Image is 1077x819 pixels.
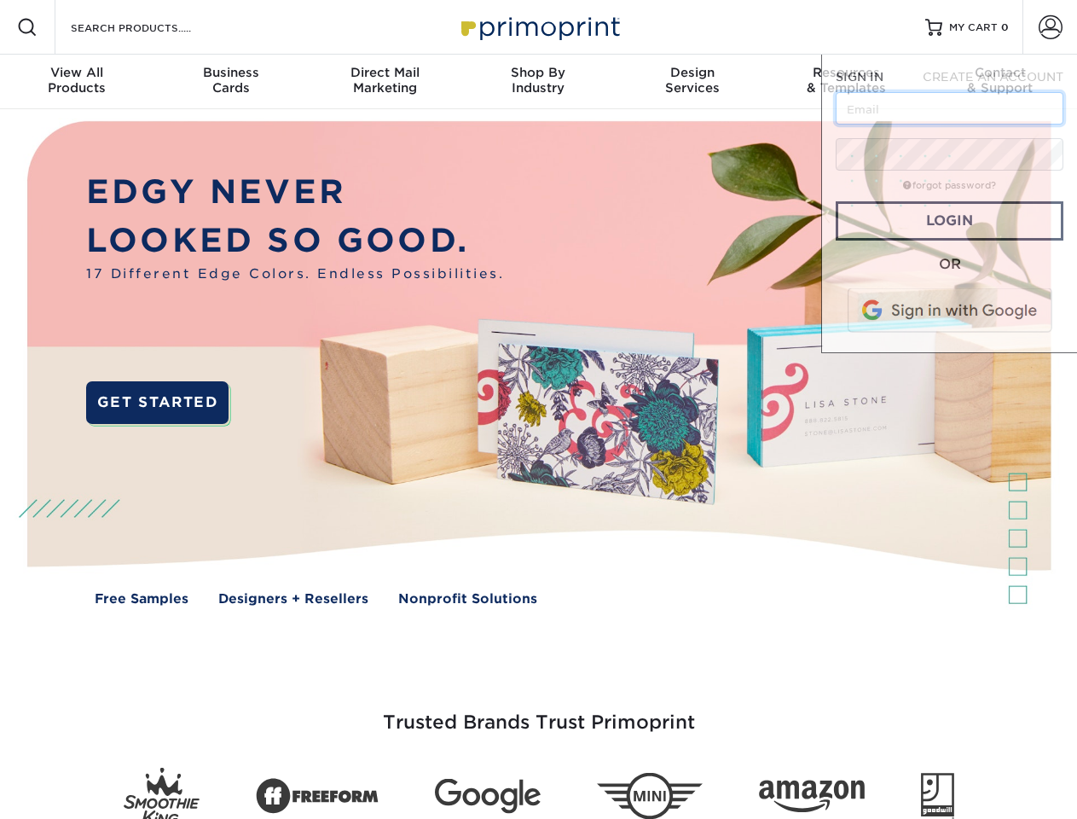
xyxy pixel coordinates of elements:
iframe: Google Customer Reviews [4,767,145,813]
span: Design [616,65,769,80]
img: Google [435,779,541,814]
a: Nonprofit Solutions [398,590,537,609]
a: Free Samples [95,590,188,609]
span: Shop By [461,65,615,80]
div: Services [616,65,769,96]
p: LOOKED SO GOOD. [86,217,504,265]
h3: Trusted Brands Trust Primoprint [40,671,1038,754]
a: Designers + Resellers [218,590,368,609]
a: BusinessCards [153,55,307,109]
a: Shop ByIndustry [461,55,615,109]
p: EDGY NEVER [86,168,504,217]
div: & Templates [769,65,923,96]
a: GET STARTED [86,381,229,424]
div: Industry [461,65,615,96]
a: Direct MailMarketing [308,55,461,109]
span: Direct Mail [308,65,461,80]
img: Goodwill [921,773,954,819]
div: Cards [153,65,307,96]
span: 0 [1001,21,1009,33]
span: Resources [769,65,923,80]
img: Primoprint [454,9,624,45]
span: 17 Different Edge Colors. Endless Possibilities. [86,264,504,284]
span: MY CART [949,20,998,35]
a: Login [836,201,1063,241]
a: Resources& Templates [769,55,923,109]
span: CREATE AN ACCOUNT [923,70,1063,84]
div: Marketing [308,65,461,96]
input: Email [836,92,1063,125]
input: SEARCH PRODUCTS..... [69,17,235,38]
a: DesignServices [616,55,769,109]
a: forgot password? [903,180,996,191]
img: Amazon [759,781,865,813]
span: SIGN IN [836,70,883,84]
div: OR [836,254,1063,275]
span: Business [153,65,307,80]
